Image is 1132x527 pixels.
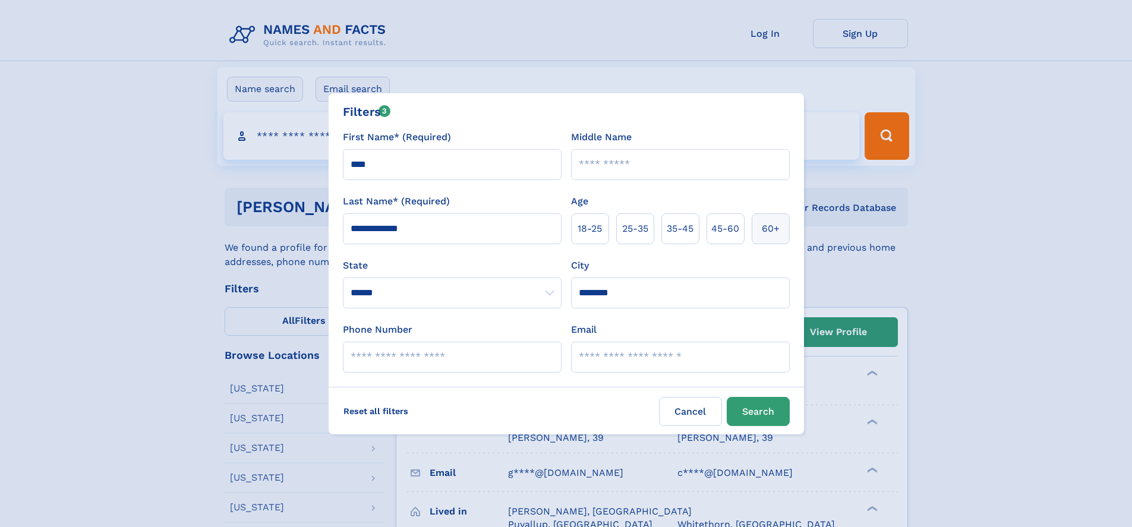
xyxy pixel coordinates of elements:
[762,222,780,236] span: 60+
[571,130,632,144] label: Middle Name
[571,194,588,209] label: Age
[571,258,589,273] label: City
[622,222,648,236] span: 25‑35
[343,130,451,144] label: First Name* (Required)
[711,222,739,236] span: 45‑60
[343,323,412,337] label: Phone Number
[667,222,693,236] span: 35‑45
[578,222,602,236] span: 18‑25
[343,194,450,209] label: Last Name* (Required)
[571,323,597,337] label: Email
[343,258,562,273] label: State
[343,103,391,121] div: Filters
[659,397,722,426] label: Cancel
[336,397,416,425] label: Reset all filters
[727,397,790,426] button: Search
